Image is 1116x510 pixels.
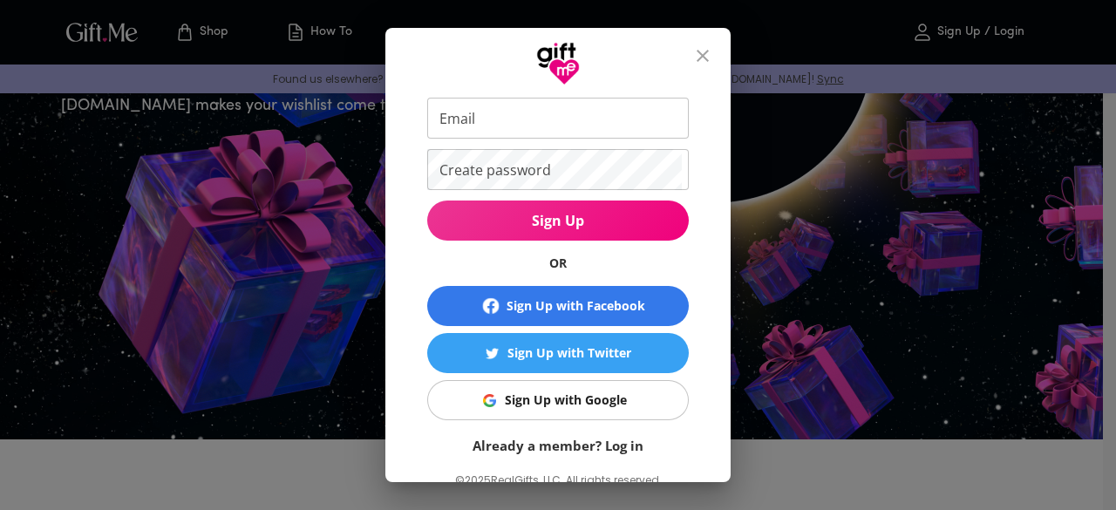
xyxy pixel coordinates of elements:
[427,286,689,326] button: Sign Up with Facebook
[682,35,724,77] button: close
[483,394,496,407] img: Sign Up with Google
[427,469,689,492] p: © 2025 RealGifts, LLC. All rights reserved.
[507,296,645,316] div: Sign Up with Facebook
[486,347,499,360] img: Sign Up with Twitter
[473,437,643,454] a: Already a member? Log in
[427,201,689,241] button: Sign Up
[505,391,627,410] div: Sign Up with Google
[427,255,689,272] h6: OR
[427,380,689,420] button: Sign Up with GoogleSign Up with Google
[427,333,689,373] button: Sign Up with TwitterSign Up with Twitter
[507,343,631,363] div: Sign Up with Twitter
[536,42,580,85] img: GiftMe Logo
[427,211,689,230] span: Sign Up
